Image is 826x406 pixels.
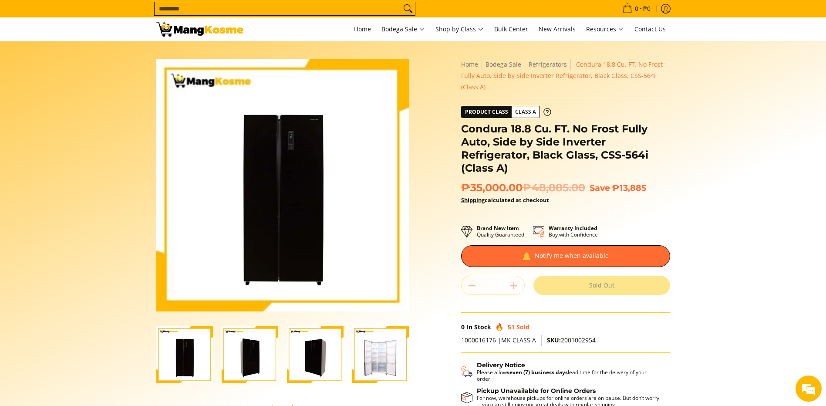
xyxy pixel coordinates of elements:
[352,326,409,383] img: Condura 18.8 Cu. FT. No Frost Fully Auto, Side by Side Inverter Refrigerator, Black Glass, CSS-56...
[462,106,512,118] span: Product Class
[547,336,561,344] span: SKU:
[156,59,409,311] img: Condura 18.8 Cu. FT. No Frost Fully Auto, Side by Side Inverter Refrigerator, Black Glass, CSS-56...
[461,122,670,175] h1: Condura 18.8 Cu. FT. No Frost Fully Auto, Side by Side Inverter Refrigerator, Black Glass, CSS-56...
[287,326,344,383] img: Condura 18.8 Cu. FT. No Frost Fully Auto, Side by Side Inverter Refrigerator, Black Glass, CSS-56...
[401,2,415,15] button: Search
[461,60,478,68] a: Home
[612,183,646,193] span: ₱13,885
[523,181,585,194] del: ₱48,885.00
[350,17,375,41] a: Home
[461,59,670,92] nav: Breadcrumbs
[620,4,653,14] span: •
[222,326,278,383] img: Condura 18.8 Cu. FT. No Frost Fully Auto, Side by Side Inverter Refrigerator, Black Glass, CSS-56...
[435,24,484,35] span: Shop by Class
[466,323,491,331] span: In Stock
[461,323,465,331] span: 0
[461,181,585,194] span: ₱35,000.00
[630,17,670,41] a: Contact Us
[461,196,485,204] a: Shipping
[534,17,580,41] a: New Arrivals
[586,24,624,35] span: Resources
[494,25,528,33] span: Bulk Center
[477,369,661,382] p: Please allow lead time for the delivery of your order.
[508,323,515,331] span: 51
[477,225,524,238] p: Quality Guaranteed
[549,224,597,232] strong: Warranty Included
[461,196,549,204] strong: calculated at checkout
[516,323,529,331] span: Sold
[539,25,576,33] span: New Arrivals
[477,361,525,369] strong: Delivery Notice
[549,225,598,238] p: Buy with Confidence
[512,107,539,118] span: Class A
[156,22,243,37] img: Condura 18.8 Cu. FT. No Frost Fully Auto, Side by Side Inverter Refrig | Mang Kosme
[461,106,551,118] a: Product Class Class A
[156,326,213,383] img: Condura 18.8 Cu. FT. No Frost Fully Auto, Side by Side Inverter Refrigerator, Black Glass, CSS-56...
[485,60,521,68] a: Bodega Sale
[477,387,596,395] strong: Pickup Unavailable for Online Orders
[431,17,488,41] a: Shop by Class
[461,362,661,382] button: Shipping & Delivery
[582,17,628,41] a: Resources
[477,224,519,232] strong: Brand New Item
[547,336,596,344] span: 2001002954
[490,17,533,41] a: Bulk Center
[642,6,652,12] span: ₱0
[354,25,371,33] span: Home
[381,24,425,35] span: Bodega Sale
[252,17,670,41] nav: Main Menu
[634,25,666,33] span: Contact Us
[461,60,663,91] span: Condura 18.8 Cu. FT. No Frost Fully Auto, Side by Side Inverter Refrigerator, Black Glass, CSS-56...
[377,17,429,41] a: Bodega Sale
[634,6,640,12] span: 0
[590,183,610,193] span: Save
[529,60,567,68] a: Refrigerators
[461,336,536,344] span: 1000016176 |MK CLASS A
[507,369,568,376] strong: seven (7) business days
